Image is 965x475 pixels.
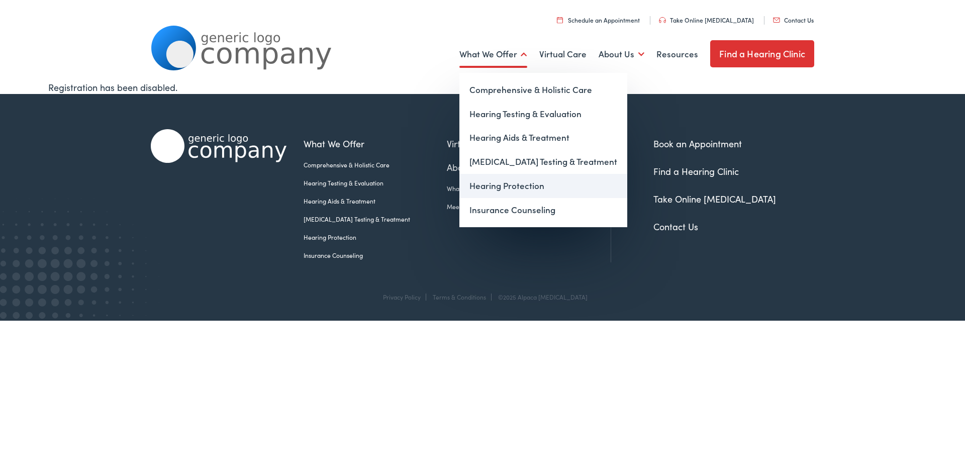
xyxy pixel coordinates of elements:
[304,251,447,260] a: Insurance Counseling
[710,40,814,67] a: Find a Hearing Clinic
[304,197,447,206] a: Hearing Aids & Treatment
[459,126,627,150] a: Hearing Aids & Treatment
[383,293,421,301] a: Privacy Policy
[659,17,666,23] img: utility icon
[151,129,286,163] img: Alpaca Audiology
[653,193,776,205] a: Take Online [MEDICAL_DATA]
[304,215,447,224] a: [MEDICAL_DATA] Testing & Treatment
[653,220,698,233] a: Contact Us
[447,184,532,193] a: What We Believe
[304,233,447,242] a: Hearing Protection
[557,16,640,24] a: Schedule an Appointment
[459,150,627,174] a: [MEDICAL_DATA] Testing & Treatment
[773,16,814,24] a: Contact Us
[447,202,532,211] a: Meet the Team
[539,36,587,73] a: Virtual Care
[48,80,917,94] div: Registration has been disabled.
[304,160,447,169] a: Comprehensive & Holistic Care
[433,293,486,301] a: Terms & Conditions
[493,294,588,301] div: ©2025 Alpaca [MEDICAL_DATA]
[447,160,532,174] a: About Us
[557,17,563,23] img: utility icon
[459,198,627,222] a: Insurance Counseling
[653,137,742,150] a: Book an Appointment
[659,16,754,24] a: Take Online [MEDICAL_DATA]
[773,18,780,23] img: utility icon
[459,36,527,73] a: What We Offer
[447,137,532,150] a: Virtual Care
[459,102,627,126] a: Hearing Testing & Evaluation
[656,36,698,73] a: Resources
[653,165,739,177] a: Find a Hearing Clinic
[304,178,447,187] a: Hearing Testing & Evaluation
[459,174,627,198] a: Hearing Protection
[304,137,447,150] a: What We Offer
[599,36,644,73] a: About Us
[459,78,627,102] a: Comprehensive & Holistic Care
